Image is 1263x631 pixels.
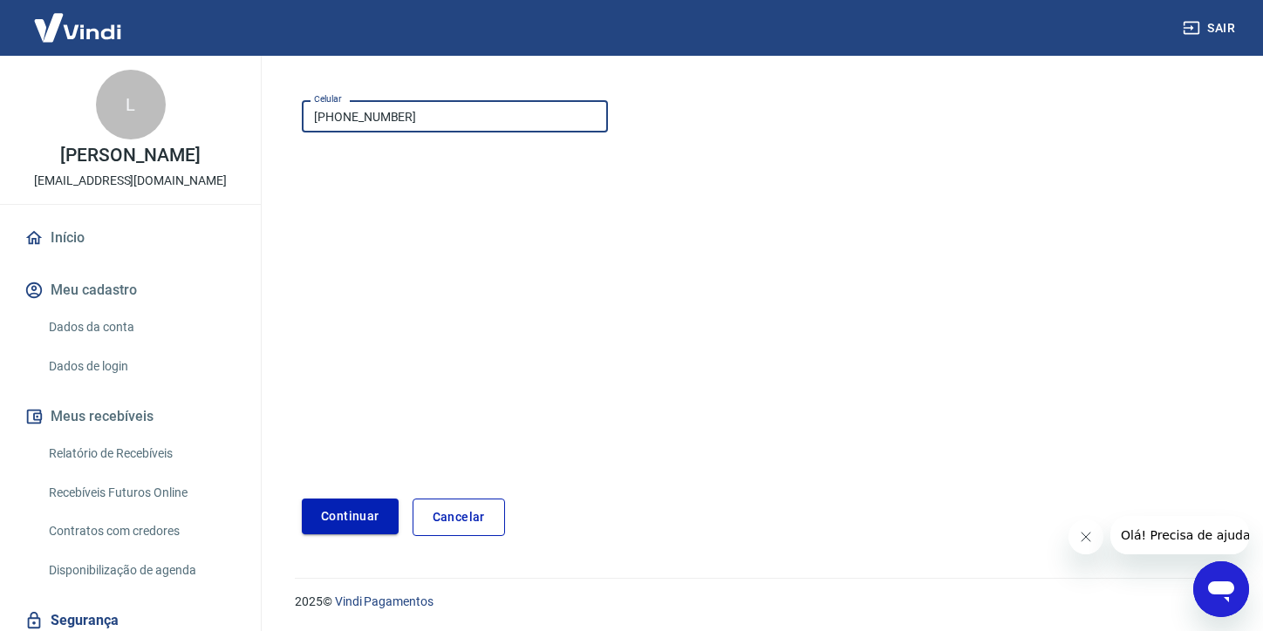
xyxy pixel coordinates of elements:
button: Sair [1179,12,1242,44]
span: Olá! Precisa de ajuda? [10,12,147,26]
iframe: Botão para abrir a janela de mensagens [1193,561,1249,617]
a: Início [21,219,240,257]
a: Vindi Pagamentos [335,594,434,608]
iframe: Fechar mensagem [1068,519,1103,554]
label: Celular [314,92,342,105]
p: [EMAIL_ADDRESS][DOMAIN_NAME] [34,172,227,190]
a: Recebíveis Futuros Online [42,475,240,511]
a: Cancelar [413,499,505,536]
button: Continuar [302,499,399,534]
div: L [96,70,166,139]
p: 2025 © [295,593,1221,611]
a: Relatório de Recebíveis [42,436,240,472]
p: [PERSON_NAME] [60,146,200,165]
img: Vindi [21,1,134,54]
a: Contratos com credores [42,513,240,549]
a: Disponibilização de agenda [42,553,240,588]
a: Dados da conta [42,309,240,345]
button: Meu cadastro [21,271,240,309]
a: Dados de login [42,349,240,384]
button: Meus recebíveis [21,397,240,436]
iframe: Mensagem da empresa [1110,516,1249,554]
